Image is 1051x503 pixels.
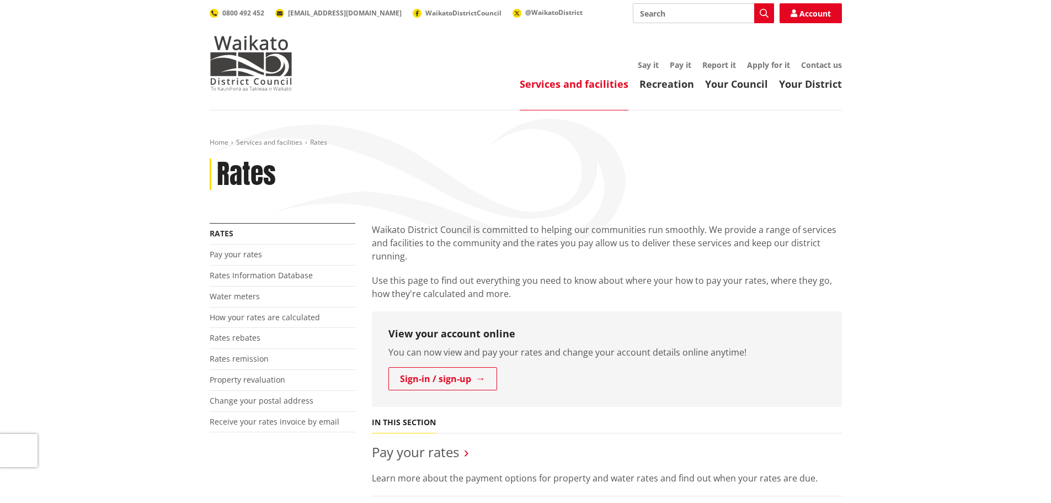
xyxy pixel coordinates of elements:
[639,77,694,91] a: Recreation
[388,328,825,340] h3: View your account online
[275,8,402,18] a: [EMAIL_ADDRESS][DOMAIN_NAME]
[747,60,790,70] a: Apply for it
[372,274,842,300] p: Use this page to find out everything you need to know about where your how to pay your rates, whe...
[210,249,262,260] a: Pay your rates
[372,443,459,461] a: Pay your rates
[425,8,502,18] span: WaikatoDistrictCouncil
[413,8,502,18] a: WaikatoDistrictCouncil
[372,472,842,485] p: Learn more about the payment options for property and water rates and find out when your rates ar...
[388,346,825,359] p: You can now view and pay your rates and change your account details online anytime!
[210,332,260,343] a: Rates rebates
[1000,457,1040,496] iframe: Messenger Launcher
[236,137,302,147] a: Services and facilities
[210,8,264,18] a: 0800 492 452
[372,418,436,427] h5: In this section
[210,35,292,91] img: Waikato District Council - Te Kaunihera aa Takiwaa o Waikato
[210,137,228,147] a: Home
[779,77,842,91] a: Your District
[210,138,842,147] nav: breadcrumb
[705,77,768,91] a: Your Council
[520,77,628,91] a: Services and facilities
[372,223,842,263] p: Waikato District Council is committed to helping our communities run smoothly. We provide a range...
[210,291,260,301] a: Water meters
[217,158,276,190] h1: Rates
[633,3,774,23] input: Search input
[780,3,842,23] a: Account
[388,367,497,390] a: Sign-in / sign-up
[210,395,313,406] a: Change your postal address
[525,8,583,17] span: @WaikatoDistrict
[210,312,320,322] a: How your rates are calculated
[210,270,313,280] a: Rates Information Database
[638,60,659,70] a: Say it
[702,60,736,70] a: Report it
[222,8,264,18] span: 0800 492 452
[210,353,269,364] a: Rates remission
[801,60,842,70] a: Contact us
[310,137,327,147] span: Rates
[513,8,583,17] a: @WaikatoDistrict
[288,8,402,18] span: [EMAIL_ADDRESS][DOMAIN_NAME]
[210,416,339,427] a: Receive your rates invoice by email
[670,60,691,70] a: Pay it
[210,374,285,385] a: Property revaluation
[210,228,233,239] a: Rates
